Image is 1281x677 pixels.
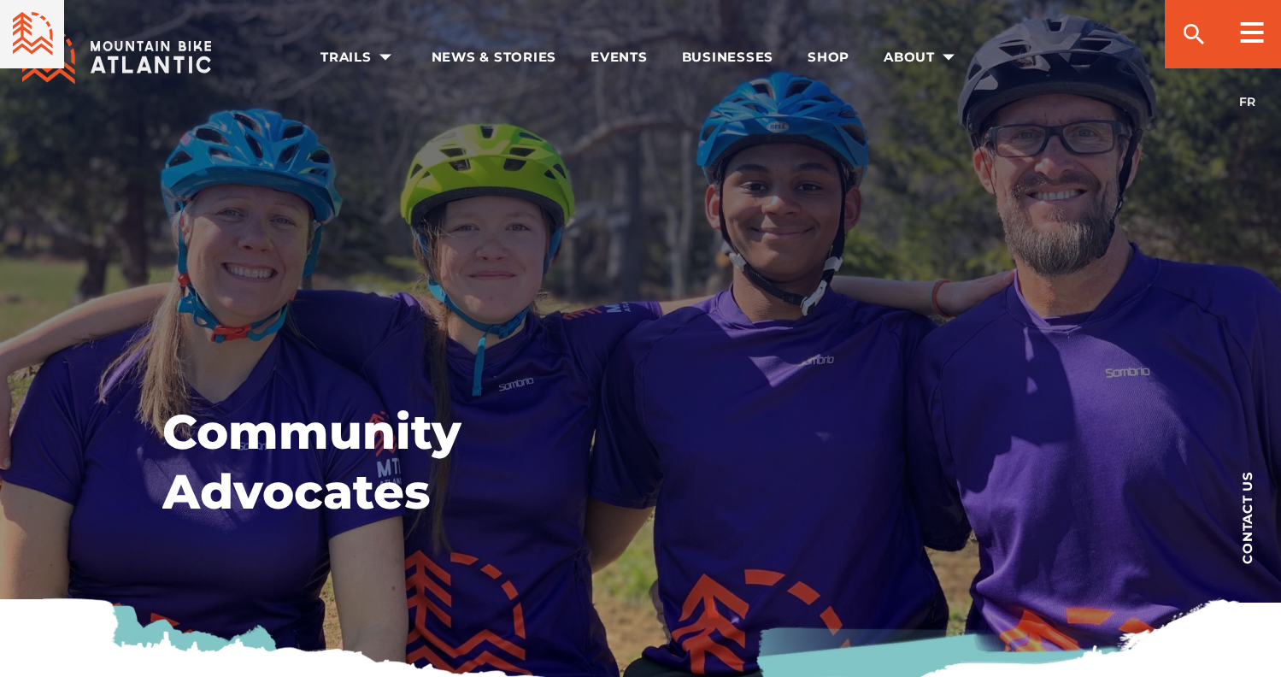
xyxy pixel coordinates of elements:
[162,402,795,521] h2: Community Advocates
[320,49,397,66] span: Trails
[1213,444,1281,590] a: Contact us
[884,49,961,66] span: About
[373,45,397,69] ion-icon: arrow dropdown
[591,49,648,66] span: Events
[808,49,849,66] span: Shop
[432,49,557,66] span: News & Stories
[937,45,961,69] ion-icon: arrow dropdown
[1241,471,1254,564] span: Contact us
[1180,21,1208,48] ion-icon: search
[682,49,774,66] span: Businesses
[1239,94,1255,109] a: FR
